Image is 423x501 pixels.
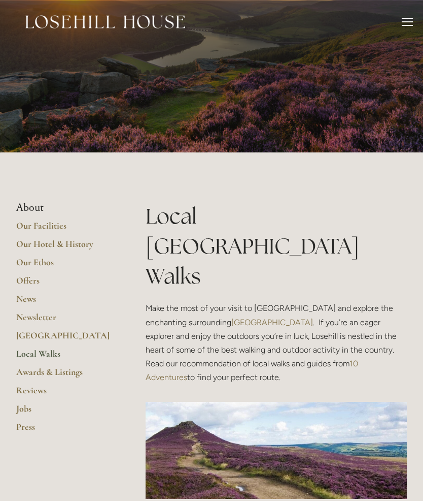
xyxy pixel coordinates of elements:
[16,201,113,214] li: About
[25,15,185,28] img: Losehill House
[16,403,113,421] a: Jobs
[146,402,407,499] img: Credit: 10adventures.com
[16,257,113,275] a: Our Ethos
[16,311,113,330] a: Newsletter
[16,330,113,348] a: [GEOGRAPHIC_DATA]
[16,385,113,403] a: Reviews
[146,301,407,384] p: Make the most of your visit to [GEOGRAPHIC_DATA] and explore the enchanting surrounding . If you’...
[16,366,113,385] a: Awards & Listings
[16,220,113,238] a: Our Facilities
[16,238,113,257] a: Our Hotel & History
[16,421,113,440] a: Press
[16,293,113,311] a: News
[146,201,407,291] h1: Local [GEOGRAPHIC_DATA] Walks
[231,318,313,327] a: [GEOGRAPHIC_DATA]
[16,275,113,293] a: Offers
[16,348,113,366] a: Local Walks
